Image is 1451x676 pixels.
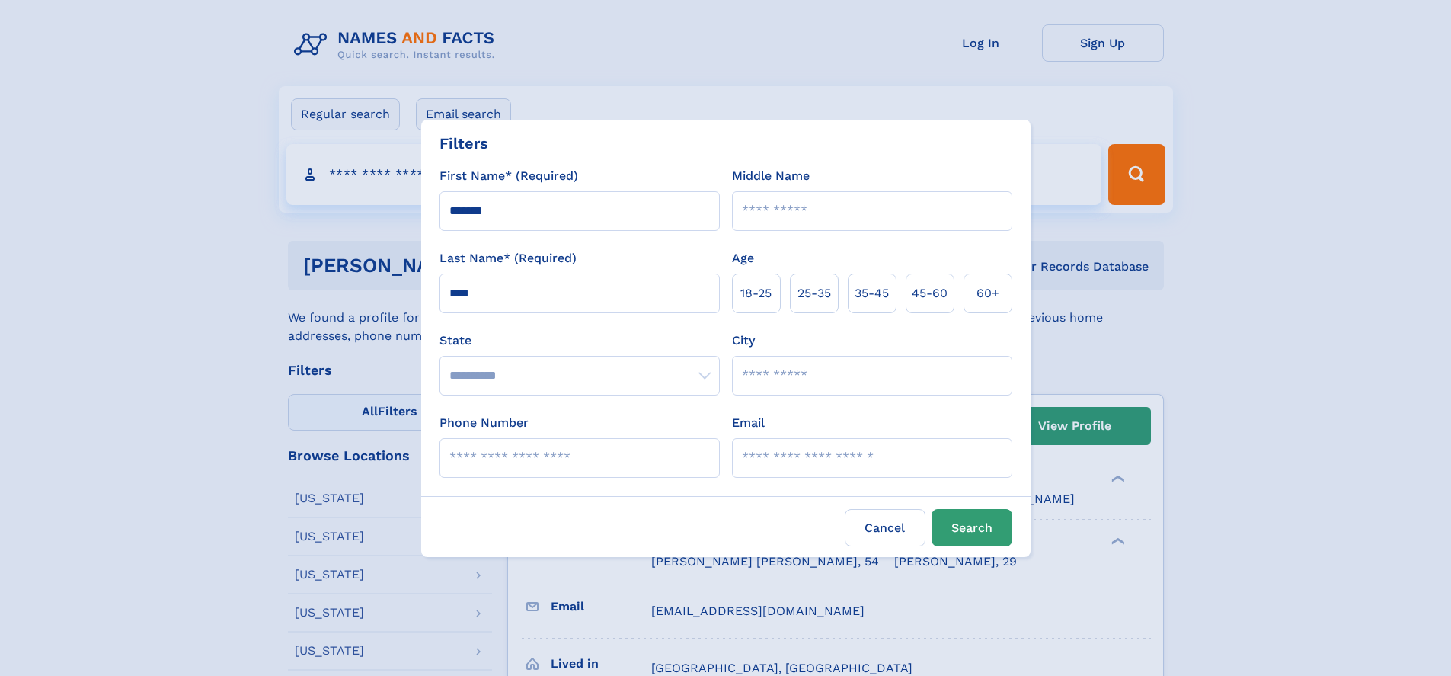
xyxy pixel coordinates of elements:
label: Last Name* (Required) [439,249,577,268]
label: City [732,332,755,350]
label: Age [732,249,754,268]
div: Filters [439,132,488,155]
label: Middle Name [732,167,810,185]
span: 18‑25 [740,284,772,303]
span: 45‑60 [912,284,948,303]
label: Email [732,414,765,432]
label: Phone Number [439,414,529,432]
span: 60+ [976,284,999,303]
label: State [439,332,720,350]
label: Cancel [845,509,925,546]
button: Search [932,509,1012,546]
span: 25‑35 [797,284,831,303]
span: 35‑45 [855,284,889,303]
label: First Name* (Required) [439,167,578,185]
